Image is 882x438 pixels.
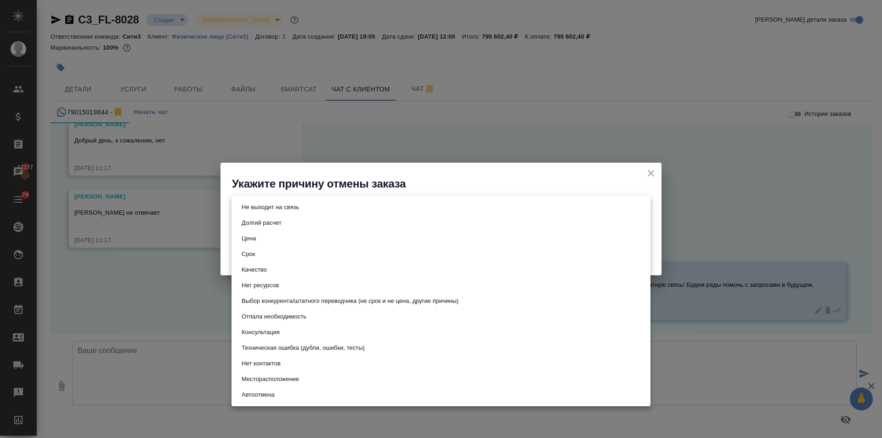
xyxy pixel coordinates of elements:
button: Техническая ошибка (дубли, ошибки, тесты) [239,343,367,353]
button: Нет контактов [239,358,283,369]
button: Нет ресурсов [239,280,282,290]
button: Цена [239,233,259,244]
button: Месторасположение [239,374,302,384]
button: Долгий расчет [239,218,284,228]
button: Выбор конкурента/штатного переводчика (не срок и не цена, другие причины) [239,296,461,306]
button: Автоотмена [239,390,277,400]
button: Отпала необходимость [239,312,309,322]
button: Не выходит на связь [239,202,302,212]
button: Консультация [239,327,283,337]
button: Качество [239,265,270,275]
button: Срок [239,249,258,259]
